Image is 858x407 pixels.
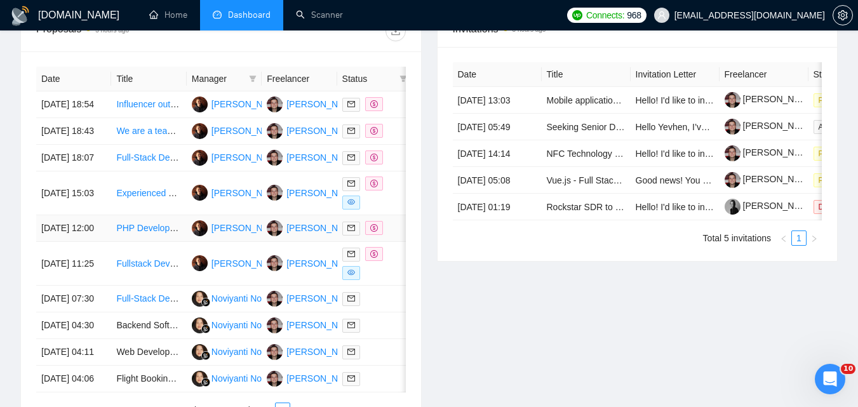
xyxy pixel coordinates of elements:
[814,173,852,187] span: Pending
[286,345,359,359] div: [PERSON_NAME]
[453,114,542,140] td: [DATE] 05:49
[192,152,285,162] a: AS[PERSON_NAME]
[201,324,210,333] img: gigradar-bm.png
[192,220,208,236] img: AS
[547,202,720,212] a: Rockstar SDR to set up demo appointments
[833,5,853,25] button: setting
[370,180,378,187] span: dollar
[841,364,855,374] span: 10
[542,87,631,114] td: Mobile application refactoring
[286,150,359,164] div: [PERSON_NAME]
[833,10,853,20] a: setting
[347,321,355,329] span: mail
[296,10,343,20] a: searchScanner
[286,221,359,235] div: [PERSON_NAME]
[776,230,791,246] button: left
[347,180,355,187] span: mail
[36,242,111,286] td: [DATE] 11:25
[370,154,378,161] span: dollar
[211,150,285,164] div: [PERSON_NAME]
[725,199,741,215] img: c1ncUhpihdsRo8DYxjjKNO1wGvXIcqWnl-C26M52t29uEA4F4zy_Ol4jlDBM-wbmcv
[36,21,221,41] div: Proposals
[211,345,287,359] div: Noviyanti Noviyanti
[149,10,187,20] a: homeHome
[111,286,186,312] td: Full-Stack Developer (React Native + Node.Js)- Build MVP App
[267,187,359,197] a: YS[PERSON_NAME]
[111,145,186,171] td: Full-Stack Development for Ai-ify Platform (Agenic Employee Suite for Small Businesses)
[95,27,129,34] time: 3 hours ago
[814,148,857,158] a: Pending
[192,187,285,197] a: AS[PERSON_NAME]
[111,118,186,145] td: We are a team from Austria looking for an experienced developer for an app for young hustlers
[725,94,816,104] a: [PERSON_NAME]
[399,75,407,83] span: filter
[36,91,111,118] td: [DATE] 18:54
[807,230,822,246] button: right
[267,185,283,201] img: YS
[192,291,208,307] img: NN
[286,318,359,332] div: [PERSON_NAME]
[267,371,283,387] img: YS
[192,72,244,86] span: Manager
[192,97,208,112] img: AS
[192,344,208,360] img: NN
[211,291,287,305] div: Noviyanti Noviyanti
[267,150,283,166] img: YS
[192,255,208,271] img: AS
[547,175,661,185] a: Vue.js - Full Stack Developer
[192,317,208,333] img: NN
[347,154,355,161] span: mail
[111,312,186,339] td: Backend Software Developer for Health Tech with Computer Vision Expertise
[116,188,314,198] a: Experienced Laravel Developer for API Integration
[810,235,818,243] span: right
[36,339,111,366] td: [DATE] 04:11
[116,126,554,136] a: We are a team from [GEOGRAPHIC_DATA] looking for an experienced developer for an app for young hu...
[267,125,359,135] a: YS[PERSON_NAME]
[385,21,406,41] button: download
[36,67,111,91] th: Date
[370,100,378,108] span: dollar
[111,67,186,91] th: Title
[286,186,359,200] div: [PERSON_NAME]
[192,185,208,201] img: AS
[453,140,542,167] td: [DATE] 14:14
[211,221,285,235] div: [PERSON_NAME]
[201,298,210,307] img: gigradar-bm.png
[814,175,857,185] a: Pending
[791,230,807,246] li: 1
[36,312,111,339] td: [DATE] 04:30
[116,152,467,163] a: Full-Stack Development for Ai-ify Platform (Agenic Employee Suite for Small Businesses)
[267,344,283,360] img: YS
[192,293,287,303] a: NNNoviyanti Noviyanti
[725,147,816,157] a: [PERSON_NAME]
[192,258,285,268] a: AS[PERSON_NAME]
[192,222,285,232] a: AS[PERSON_NAME]
[111,91,186,118] td: Influencer outreach, tracking and management program
[211,186,285,200] div: [PERSON_NAME]
[347,100,355,108] span: mail
[267,258,359,268] a: YS[PERSON_NAME]
[286,291,359,305] div: [PERSON_NAME]
[453,62,542,87] th: Date
[370,127,378,135] span: dollar
[453,87,542,114] td: [DATE] 13:03
[453,194,542,220] td: [DATE] 01:19
[201,351,210,360] img: gigradar-bm.png
[267,291,283,307] img: YS
[116,293,365,304] a: Full-Stack Developer (React Native + Node.Js)- Build MVP App
[36,171,111,215] td: [DATE] 15:03
[36,118,111,145] td: [DATE] 18:43
[267,220,283,236] img: YS
[807,230,822,246] li: Next Page
[342,72,394,86] span: Status
[249,75,257,83] span: filter
[211,371,287,385] div: Noviyanti Noviyanti
[267,152,359,162] a: YS[PERSON_NAME]
[542,194,631,220] td: Rockstar SDR to set up demo appointments
[347,269,355,276] span: eye
[267,97,283,112] img: YS
[192,346,287,356] a: NNNoviyanti Noviyanti
[725,201,816,211] a: [PERSON_NAME]
[187,67,262,91] th: Manager
[347,224,355,232] span: mail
